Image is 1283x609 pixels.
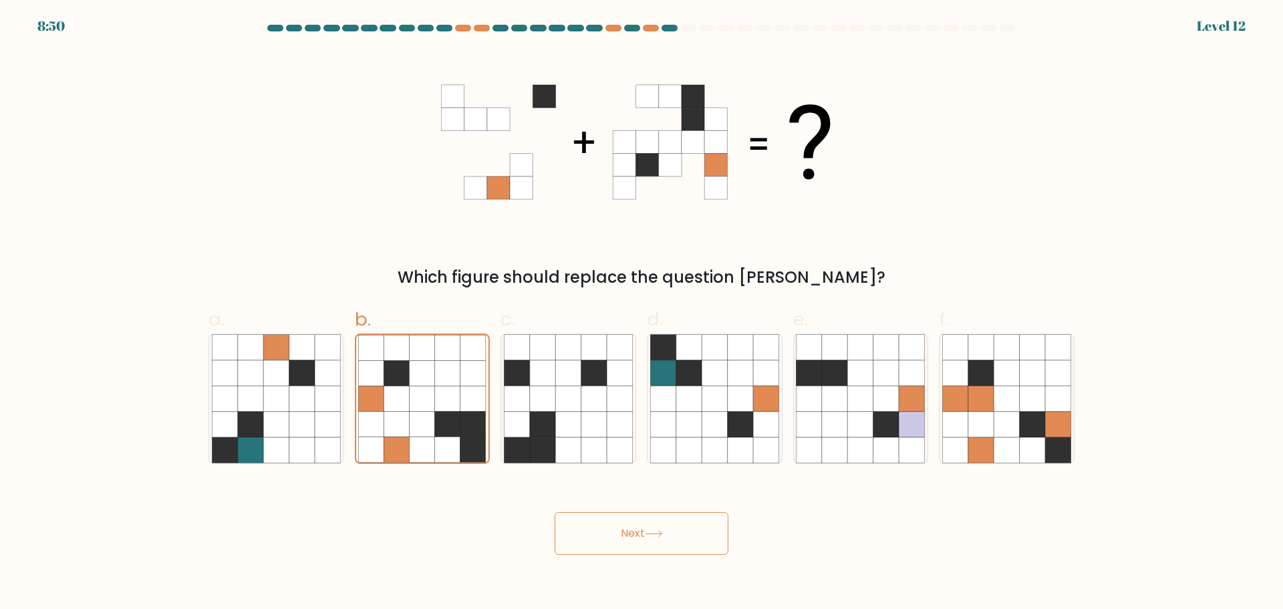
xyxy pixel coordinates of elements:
div: Which figure should replace the question [PERSON_NAME]? [217,265,1066,289]
span: d. [647,306,663,332]
span: c. [501,306,515,332]
span: b. [355,306,371,332]
button: Next [555,512,728,555]
div: Level 12 [1197,16,1246,36]
span: a. [208,306,225,332]
span: f. [939,306,948,332]
span: e. [793,306,808,332]
div: 8:50 [37,16,65,36]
